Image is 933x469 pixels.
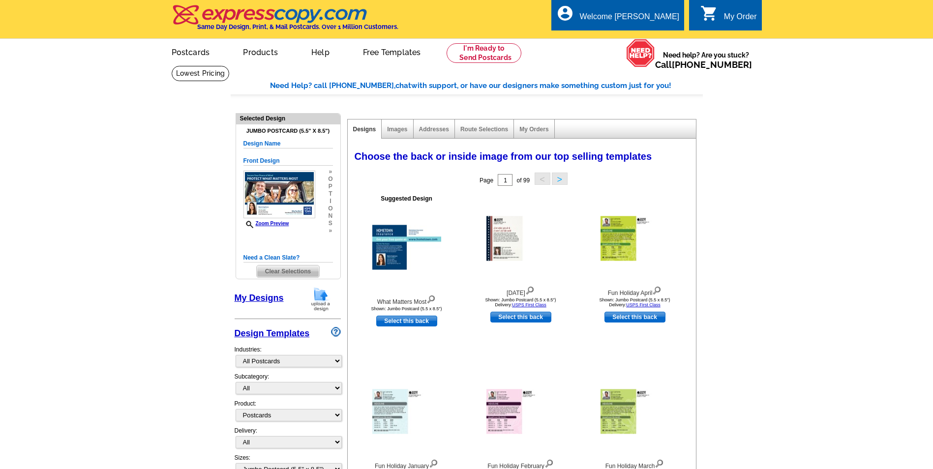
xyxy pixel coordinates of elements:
div: [DATE] [467,284,575,297]
a: USPS First Class [512,302,546,307]
div: Welcome [PERSON_NAME] [580,12,679,26]
span: Clear Selections [257,265,319,277]
a: [PHONE_NUMBER] [672,59,752,70]
div: Shown: Jumbo Postcard (5.5 x 8.5") Delivery: [581,297,689,307]
a: Designs [353,126,376,133]
div: What Matters Most [353,293,461,306]
img: Fun Holiday February [486,389,555,434]
span: Page [480,177,493,184]
h4: Jumbo Postcard (5.5" x 8.5") [243,128,333,134]
div: Delivery: [235,426,341,453]
span: » [328,227,332,234]
a: Design Templates [235,328,310,338]
div: Fun Holiday April [581,284,689,297]
a: Products [227,40,294,63]
button: > [552,173,568,185]
i: shopping_cart [700,4,718,22]
a: USPS First Class [626,302,661,307]
a: Images [387,126,407,133]
b: Suggested Design [381,195,432,202]
span: » [328,168,332,176]
img: view design details [655,457,664,468]
img: view design details [525,284,535,295]
h4: Same Day Design, Print, & Mail Postcards. Over 1 Million Customers. [197,23,398,30]
a: My Designs [235,293,284,303]
span: of 99 [516,177,530,184]
a: Postcards [156,40,226,63]
span: p [328,183,332,190]
img: view design details [426,293,436,304]
img: view design details [544,457,554,468]
a: Same Day Design, Print, & Mail Postcards. Over 1 Million Customers. [172,12,398,30]
img: help [626,39,655,67]
span: t [328,190,332,198]
img: Fun Holiday March [601,389,669,434]
img: What Matters Most [372,225,441,270]
button: < [535,173,550,185]
h5: Need a Clean Slate? [243,253,333,263]
img: Labor Day [486,216,555,261]
img: GENPJF_insurance_WhatMattersMost_ALL.jpg [243,171,315,218]
a: Route Selections [460,126,508,133]
div: Shown: Jumbo Postcard (5.5 x 8.5") Delivery: [467,297,575,307]
span: n [328,212,332,220]
a: My Orders [519,126,548,133]
img: Fun Holiday January [372,389,441,434]
a: Help [296,40,345,63]
img: upload-design [308,287,333,312]
a: Zoom Preview [243,221,289,226]
a: use this design [604,312,665,322]
div: Selected Design [236,114,340,123]
a: Free Templates [347,40,437,63]
img: view design details [429,457,438,468]
img: Fun Holiday April [601,216,669,261]
div: Subcategory: [235,372,341,399]
div: My Order [724,12,757,26]
i: account_circle [556,4,574,22]
a: use this design [490,312,551,322]
span: Need help? Are you stuck? [655,50,757,70]
img: design-wizard-help-icon.png [331,327,341,337]
a: shopping_cart My Order [700,11,757,23]
span: Choose the back or inside image from our top selling templates [355,151,652,162]
h5: Design Name [243,139,333,148]
iframe: LiveChat chat widget [795,438,933,469]
div: Shown: Jumbo Postcard (5.5 x 8.5") [353,306,461,311]
div: Product: [235,399,341,426]
a: Addresses [419,126,449,133]
img: view design details [652,284,662,295]
span: chat [395,81,411,90]
span: o [328,205,332,212]
a: use this design [376,316,437,326]
div: Need Help? call [PHONE_NUMBER], with support, or have our designers make something custom just fo... [270,80,703,91]
span: s [328,220,332,227]
div: Industries: [235,340,341,372]
span: o [328,176,332,183]
span: Call [655,59,752,70]
h5: Front Design [243,156,333,166]
span: i [328,198,332,205]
